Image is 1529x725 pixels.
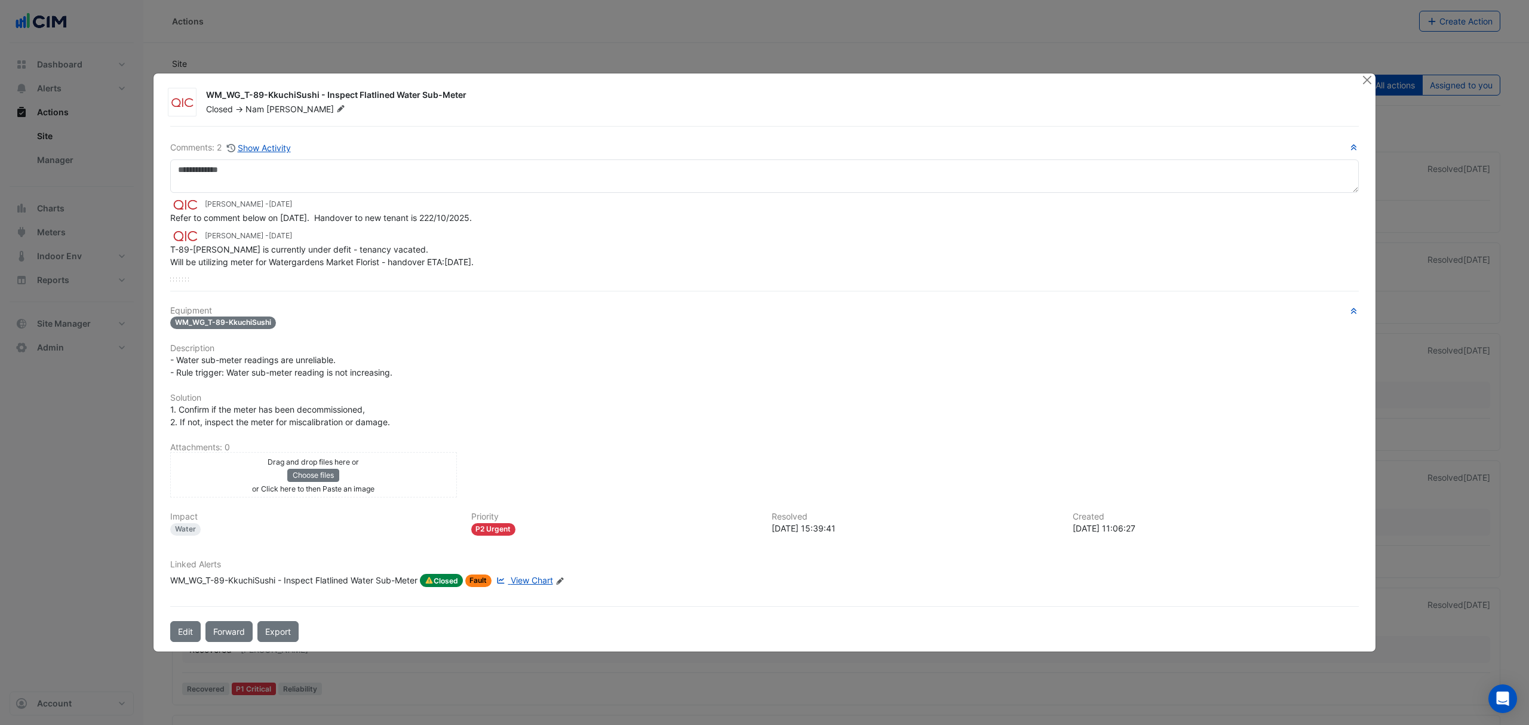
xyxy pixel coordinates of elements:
fa-icon: Edit Linked Alerts [555,576,564,585]
a: Export [257,621,299,642]
button: Edit [170,621,201,642]
div: WM_WG_T-89-KkuchiSushi - Inspect Flatlined Water Sub-Meter [170,574,417,587]
small: or Click here to then Paste an image [252,484,374,493]
span: 2025-09-27 15:40:30 [269,199,292,208]
span: Refer to comment below on [DATE]. Handover to new tenant is 222/10/2025. [170,213,472,223]
a: View Chart [494,574,552,587]
small: Drag and drop files here or [268,457,359,466]
span: View Chart [511,575,553,585]
div: Open Intercom Messenger [1488,684,1517,713]
img: QIC [168,97,196,109]
div: [DATE] 15:39:41 [772,522,1058,534]
button: Choose files [287,469,339,482]
button: Close [1361,73,1373,86]
img: QIC [170,229,200,242]
h6: Impact [170,512,457,522]
h6: Linked Alerts [170,560,1359,570]
button: Forward [205,621,253,642]
div: Comments: 2 [170,141,291,155]
div: P2 Urgent [471,523,516,536]
span: 1. Confirm if the meter has been decommissioned, 2. If not, inspect the meter for miscalibration ... [170,404,390,427]
span: Nam [245,104,264,114]
h6: Description [170,343,1359,354]
button: Show Activity [226,141,291,155]
h6: Attachments: 0 [170,443,1359,453]
span: T-89-[PERSON_NAME] is currently under defit - tenancy vacated. Will be utilizing meter for Waterg... [170,244,474,267]
h6: Created [1073,512,1359,522]
div: WM_WG_T-89-KkuchiSushi - Inspect Flatlined Water Sub-Meter [206,89,1347,103]
div: [DATE] 11:06:27 [1073,522,1359,534]
span: [PERSON_NAME] [266,103,348,115]
h6: Resolved [772,512,1058,522]
span: Fault [465,575,492,587]
span: - Water sub-meter readings are unreliable. - Rule trigger: Water sub-meter reading is not increas... [170,355,392,377]
span: WM_WG_T-89-KkuchiSushi [170,317,276,329]
span: Closed [420,574,463,587]
span: Closed [206,104,233,114]
div: Water [170,523,201,536]
h6: Equipment [170,306,1359,316]
h6: Priority [471,512,758,522]
img: QIC [170,198,200,211]
small: [PERSON_NAME] - [205,231,292,241]
small: [PERSON_NAME] - [205,199,292,210]
h6: Solution [170,393,1359,403]
span: 2025-09-27 15:37:29 [269,231,292,240]
span: -> [235,104,243,114]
